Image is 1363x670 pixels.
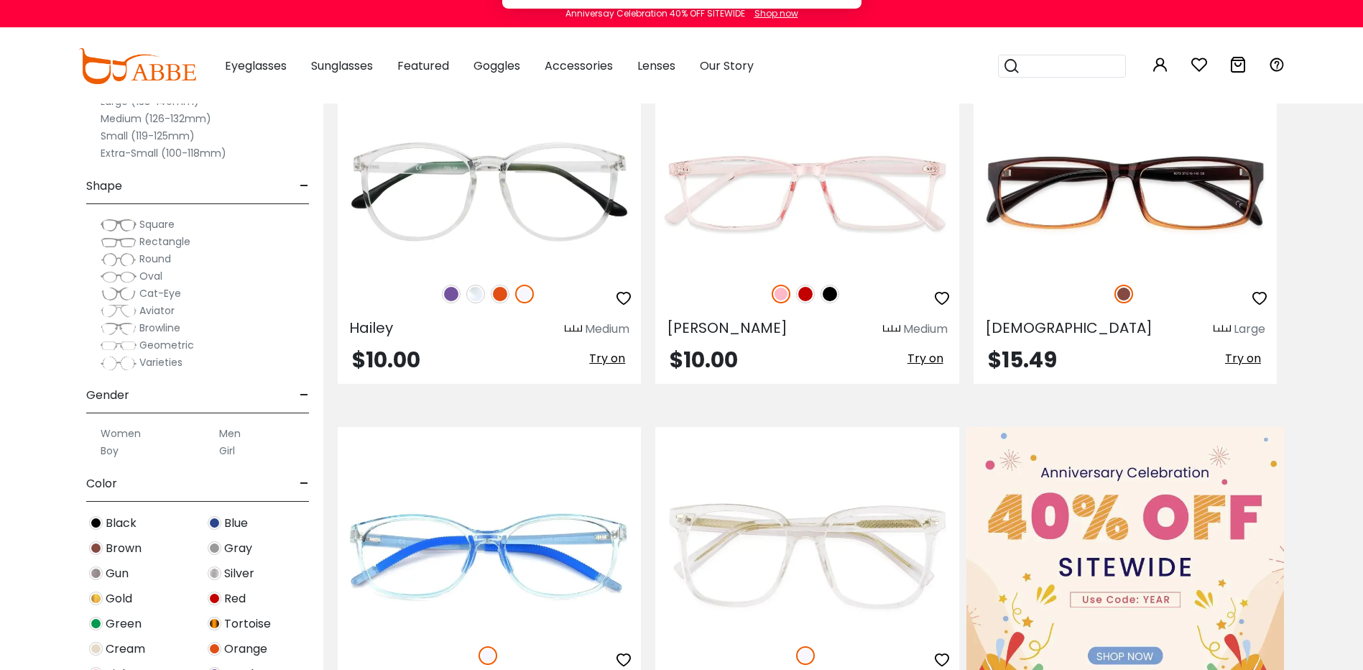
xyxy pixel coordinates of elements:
span: Cat-Eye [139,286,181,300]
img: Green [89,617,103,630]
img: Silver [208,566,221,580]
img: Translucent [515,285,534,303]
img: Brown Isaiah - TR ,Universal Bridge Fit [974,117,1277,269]
img: size ruler [565,324,582,335]
button: Subscribe [752,75,844,111]
img: Tortoise [208,617,221,630]
img: Translucent Wings - ,Universal Bridge Fit [655,479,958,630]
label: Small (119-125mm) [101,127,195,144]
span: Brown [106,540,142,557]
label: Men [219,425,241,442]
span: Try on [589,350,625,367]
img: Gold [89,592,103,605]
span: Gun [106,565,129,582]
img: Cream [89,642,103,656]
span: Gender [86,378,129,413]
img: Gray [208,541,221,555]
img: Square.png [101,218,137,232]
span: Gray [224,540,252,557]
img: Red [208,592,221,605]
button: Try on [1221,349,1265,368]
img: Blue [208,516,221,530]
span: Blue [224,515,248,532]
img: Translucent Kids-Willy - TR ,Adjust Nose Pads [338,479,641,630]
img: Purple [442,285,461,303]
img: Aviator.png [101,304,137,318]
span: Color [86,467,117,501]
img: Varieties.png [101,356,137,371]
img: Round.png [101,252,137,267]
img: Black [821,285,839,303]
img: Rectangle.png [101,235,137,249]
span: Rectangle [139,234,190,249]
img: Gun [89,566,103,580]
img: Red [796,285,815,303]
img: Orange [491,285,509,303]
span: - [300,378,309,413]
span: - [300,169,309,203]
label: Women [101,425,141,442]
span: Tortoise [224,615,271,633]
img: Geometric.png [101,339,137,353]
button: Later [678,75,743,111]
span: Gold [106,590,132,607]
span: Round [139,252,171,266]
span: Orange [224,641,267,658]
img: Browline.png [101,321,137,336]
span: $10.00 [352,344,420,375]
span: Geometric [139,338,194,352]
span: Varieties [139,355,182,370]
span: Try on [1225,350,1261,367]
span: Square [139,217,175,231]
span: Red [224,590,246,607]
label: Girl [219,442,235,459]
img: Orange [208,642,221,656]
img: size ruler [1214,324,1231,335]
img: Translucent [479,646,497,665]
img: Pink Eliana - TR ,Light Weight [655,117,958,269]
span: Green [106,615,142,633]
span: Cream [106,641,145,658]
img: Brown [1114,285,1133,303]
img: Clear [466,285,485,303]
div: Subscribe to our notifications for the latest news and updates. You can disable anytime. [577,17,844,50]
span: [DEMOGRAPHIC_DATA] [985,318,1152,338]
img: Brown [89,541,103,555]
span: Browline [139,321,180,335]
img: Cat-Eye.png [101,287,137,301]
span: Shape [86,169,122,203]
span: Hailey [349,318,393,338]
span: - [300,467,309,501]
img: Oval.png [101,270,137,284]
span: Silver [224,565,254,582]
span: Try on [907,350,943,367]
div: Medium [903,321,948,338]
button: Try on [585,349,629,368]
span: Oval [139,269,162,283]
span: $15.49 [988,344,1057,375]
label: Extra-Small (100-118mm) [101,144,226,162]
label: Boy [101,442,119,459]
div: Large [1234,321,1265,338]
img: size ruler [883,324,900,335]
span: Black [106,515,137,532]
img: notification icon [519,17,577,75]
span: Aviator [139,303,175,318]
div: Medium [585,321,629,338]
span: $10.00 [670,344,738,375]
span: [PERSON_NAME] [667,318,787,338]
img: Black [89,516,103,530]
button: Try on [903,349,948,368]
img: Pink [772,285,790,303]
img: Translucent [796,646,815,665]
img: Translucent Hailey - TR ,Universal Bridge Fit [338,117,641,269]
